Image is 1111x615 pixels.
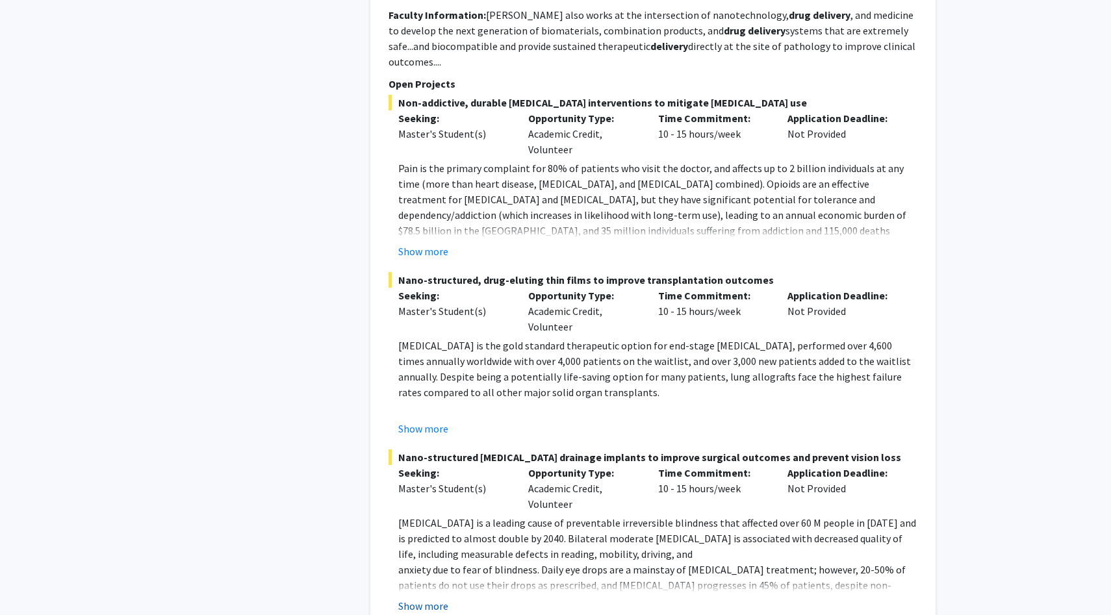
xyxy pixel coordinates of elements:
div: Master's Student(s) [398,303,509,319]
p: [MEDICAL_DATA] is a leading cause of preventable irreversible blindness that affected over 60 M p... [398,515,917,562]
p: Opportunity Type: [528,288,639,303]
p: Seeking: [398,288,509,303]
b: delivery [650,40,688,53]
div: 10 - 15 hours/week [648,288,778,334]
b: delivery [813,8,850,21]
button: Show more [398,244,448,259]
span: Non-addictive, durable [MEDICAL_DATA] interventions to mitigate [MEDICAL_DATA] use [389,95,917,110]
span: Nano-structured, drug-eluting thin films to improve transplantation outcomes [389,272,917,288]
div: Not Provided [778,110,908,157]
b: delivery [748,24,785,37]
b: drug [789,8,811,21]
fg-read-more: [PERSON_NAME] also works at the intersection of nanotechnology, , and medicine to develop the nex... [389,8,915,68]
div: Master's Student(s) [398,481,509,496]
p: Open Projects [389,76,917,92]
p: Seeking: [398,110,509,126]
b: drug [724,24,746,37]
p: Time Commitment: [658,465,769,481]
div: 10 - 15 hours/week [648,110,778,157]
p: Time Commitment: [658,110,769,126]
p: Time Commitment: [658,288,769,303]
button: Show more [398,598,448,614]
p: Opportunity Type: [528,465,639,481]
p: Application Deadline: [787,288,898,303]
p: Pain is the primary complaint for 80% of patients who visit the doctor, and affects up to 2 billi... [398,160,917,270]
button: Show more [398,421,448,436]
p: Application Deadline: [787,465,898,481]
div: 10 - 15 hours/week [648,465,778,512]
p: [MEDICAL_DATA] is the gold standard therapeutic option for end-stage [MEDICAL_DATA], performed ov... [398,338,917,400]
div: Not Provided [778,465,908,512]
div: Master's Student(s) [398,126,509,142]
p: Application Deadline: [787,110,898,126]
span: Nano-structured [MEDICAL_DATA] drainage implants to improve surgical outcomes and prevent vision ... [389,449,917,465]
p: Seeking: [398,465,509,481]
div: Not Provided [778,288,908,334]
div: Academic Credit, Volunteer [518,110,648,157]
b: Faculty Information: [389,8,486,21]
div: Academic Credit, Volunteer [518,465,648,512]
p: Opportunity Type: [528,110,639,126]
div: Academic Credit, Volunteer [518,288,648,334]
